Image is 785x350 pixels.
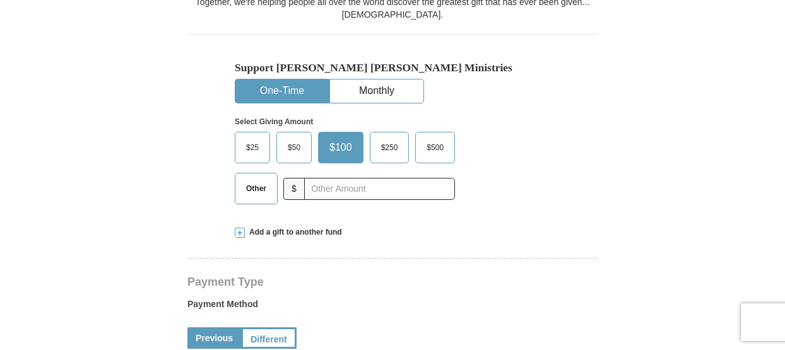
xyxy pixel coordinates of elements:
[240,179,273,198] span: Other
[330,79,423,103] button: Monthly
[323,138,358,157] span: $100
[420,138,450,157] span: $500
[281,138,307,157] span: $50
[241,327,297,349] a: Different
[187,277,598,287] h4: Payment Type
[245,227,342,238] span: Add a gift to another fund
[187,298,598,317] label: Payment Method
[235,79,329,103] button: One-Time
[240,138,265,157] span: $25
[304,178,455,200] input: Other Amount
[235,117,313,126] strong: Select Giving Amount
[187,327,241,349] a: Previous
[235,61,550,74] h5: Support [PERSON_NAME] [PERSON_NAME] Ministries
[283,178,305,200] span: $
[375,138,404,157] span: $250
